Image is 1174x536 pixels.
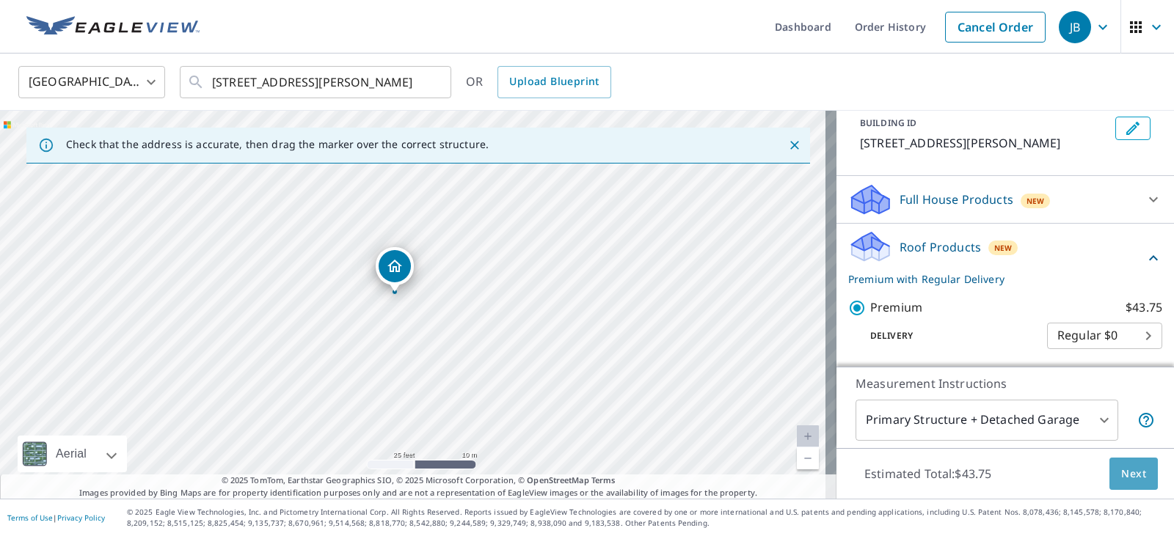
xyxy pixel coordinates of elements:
p: Premium with Regular Delivery [848,271,1145,287]
p: | [7,513,105,522]
span: New [994,242,1013,254]
span: Upload Blueprint [509,73,599,91]
input: Search by address or latitude-longitude [212,62,421,103]
a: Terms of Use [7,513,53,523]
a: Terms [591,474,616,485]
p: Delivery [848,329,1047,342]
div: OR [466,66,611,98]
p: Roof Products [900,238,981,256]
p: BUILDING ID [860,117,916,129]
a: OpenStreetMap [527,474,588,485]
p: © 2025 Eagle View Technologies, Inc. and Pictometry International Corp. All Rights Reserved. Repo... [127,507,1167,529]
p: Premium [870,298,922,317]
div: Dropped pin, building 1, Residential property, 2725 Old Mallard Rd Enid, OK 73703 [376,247,414,293]
a: Cancel Order [945,12,1046,43]
img: EV Logo [26,16,200,38]
div: JB [1059,11,1091,43]
p: [STREET_ADDRESS][PERSON_NAME] [860,134,1109,152]
div: Aerial [51,436,91,472]
p: Full House Products [900,191,1013,208]
span: New [1027,195,1045,207]
div: Primary Structure + Detached Garage [856,400,1118,441]
button: Close [785,136,804,155]
div: [GEOGRAPHIC_DATA] [18,62,165,103]
p: Estimated Total: $43.75 [853,458,1003,490]
a: Upload Blueprint [497,66,610,98]
span: Next [1121,465,1146,483]
p: $43.75 [1126,298,1162,317]
p: Check that the address is accurate, then drag the marker over the correct structure. [66,138,489,151]
div: Aerial [18,436,127,472]
a: Current Level 20, Zoom In Disabled [797,425,819,447]
button: Edit building 1 [1115,117,1151,140]
p: Measurement Instructions [856,375,1155,392]
a: Current Level 20, Zoom Out [797,447,819,469]
div: Roof ProductsNewPremium with Regular Delivery [848,230,1162,287]
div: Full House ProductsNew [848,182,1162,217]
span: © 2025 TomTom, Earthstar Geographics SIO, © 2025 Microsoft Corporation, © [222,474,616,487]
button: Next [1109,458,1158,491]
div: Regular $0 [1047,315,1162,356]
a: Privacy Policy [57,513,105,523]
